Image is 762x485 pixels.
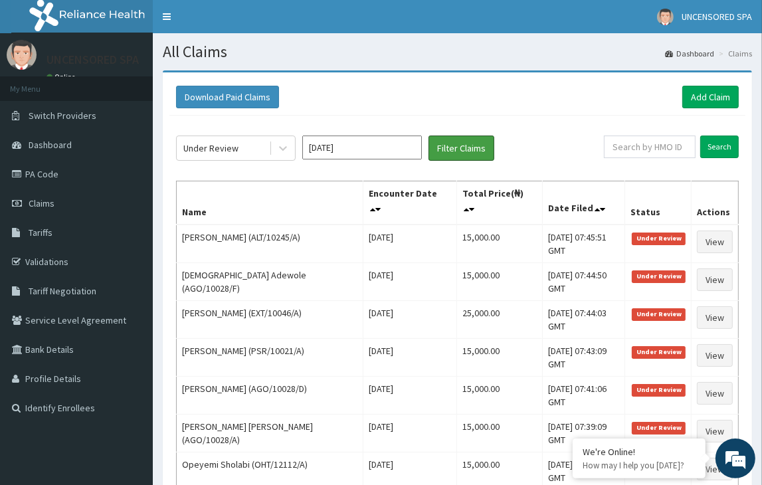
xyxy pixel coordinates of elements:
[456,181,542,225] th: Total Price(₦)
[632,384,686,396] span: Under Review
[7,335,253,381] textarea: Type your message and hit 'Enter'
[302,136,422,159] input: Select Month and Year
[682,86,739,108] a: Add Claim
[543,263,625,301] td: [DATE] 07:44:50 GMT
[177,415,363,452] td: [PERSON_NAME] [PERSON_NAME] (AGO/10028/A)
[429,136,494,161] button: Filter Claims
[604,136,696,158] input: Search by HMO ID
[29,139,72,151] span: Dashboard
[456,377,542,415] td: 15,000.00
[543,377,625,415] td: [DATE] 07:41:06 GMT
[632,308,686,320] span: Under Review
[29,110,96,122] span: Switch Providers
[697,306,733,329] a: View
[177,339,363,377] td: [PERSON_NAME] (PSR/10021/A)
[456,339,542,377] td: 15,000.00
[657,9,674,25] img: User Image
[583,460,696,471] p: How may I help you today?
[632,233,686,244] span: Under Review
[632,346,686,358] span: Under Review
[25,66,54,100] img: d_794563401_company_1708531726252_794563401
[29,285,96,297] span: Tariff Negotiation
[632,422,686,434] span: Under Review
[543,181,625,225] th: Date Filed
[363,377,457,415] td: [DATE]
[176,86,279,108] button: Download Paid Claims
[47,54,139,66] p: UNCENSORED SPA
[682,11,752,23] span: UNCENSORED SPA
[691,181,738,225] th: Actions
[69,74,223,92] div: Chat with us now
[177,301,363,339] td: [PERSON_NAME] (EXT/10046/A)
[363,263,457,301] td: [DATE]
[177,263,363,301] td: [DEMOGRAPHIC_DATA] Adewole (AGO/10028/F)
[697,268,733,291] a: View
[697,231,733,253] a: View
[177,181,363,225] th: Name
[632,270,686,282] span: Under Review
[177,377,363,415] td: [PERSON_NAME] (AGO/10028/D)
[543,301,625,339] td: [DATE] 07:44:03 GMT
[625,181,692,225] th: Status
[183,142,238,155] div: Under Review
[218,7,250,39] div: Minimize live chat window
[456,263,542,301] td: 15,000.00
[665,48,714,59] a: Dashboard
[29,197,54,209] span: Claims
[715,48,752,59] li: Claims
[697,382,733,405] a: View
[177,225,363,263] td: [PERSON_NAME] (ALT/10245/A)
[456,301,542,339] td: 25,000.00
[77,153,183,288] span: We're online!
[543,415,625,452] td: [DATE] 07:39:09 GMT
[543,339,625,377] td: [DATE] 07:43:09 GMT
[697,458,733,480] a: View
[456,225,542,263] td: 15,000.00
[29,227,52,239] span: Tariffs
[47,72,78,82] a: Online
[363,339,457,377] td: [DATE]
[363,301,457,339] td: [DATE]
[7,40,37,70] img: User Image
[583,446,696,458] div: We're Online!
[456,415,542,452] td: 15,000.00
[163,43,752,60] h1: All Claims
[543,225,625,263] td: [DATE] 07:45:51 GMT
[363,181,457,225] th: Encounter Date
[697,420,733,442] a: View
[700,136,739,158] input: Search
[697,344,733,367] a: View
[363,225,457,263] td: [DATE]
[363,415,457,452] td: [DATE]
